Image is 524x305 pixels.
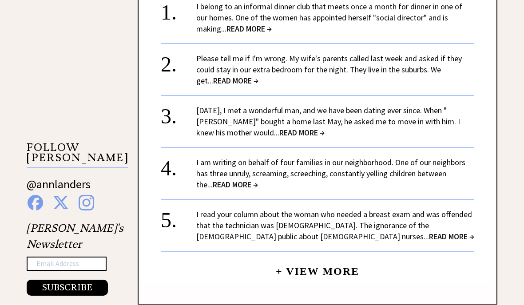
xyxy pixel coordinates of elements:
[161,105,196,122] div: 3.
[276,258,359,277] a: + View More
[27,143,128,168] p: FOLLOW [PERSON_NAME]
[53,195,69,211] img: x%20blue.png
[161,1,196,18] div: 1.
[79,195,94,211] img: instagram%20blue.png
[28,195,43,211] img: facebook%20blue.png
[279,128,325,138] span: READ MORE →
[27,221,123,296] div: [PERSON_NAME]'s Newsletter
[161,157,196,174] div: 4.
[196,2,462,34] a: I belong to an informal dinner club that meets once a month for dinner in one of our homes. One o...
[196,106,460,138] a: [DATE], I met a wonderful man, and we have been dating ever since. When "[PERSON_NAME]" bought a ...
[27,280,108,296] button: SUBSCRIBE
[226,24,272,34] span: READ MORE →
[27,177,91,201] a: @annlanders
[196,54,462,86] a: Please tell me if I'm wrong. My wife's parents called last week and asked if they could stay in o...
[213,180,258,190] span: READ MORE →
[196,210,474,242] a: I read your column about the woman who needed a breast exam and was offended that the technician ...
[161,53,196,70] div: 2.
[27,257,107,271] input: Email Address
[196,158,465,190] a: I am writing on behalf of four families in our neighborhood. One of our neighbors has three unrul...
[161,209,196,226] div: 5.
[429,232,474,242] span: READ MORE →
[213,76,258,86] span: READ MORE →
